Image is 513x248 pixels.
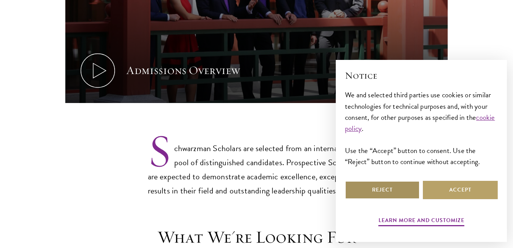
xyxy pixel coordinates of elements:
[138,227,375,248] h3: What We're Looking For
[379,216,464,227] button: Learn more and customize
[126,63,240,78] div: Admissions Overview
[423,181,498,199] button: Accept
[345,181,420,199] button: Reject
[148,129,366,198] p: Schwarzman Scholars are selected from an international pool of distinguished candidates. Prospect...
[345,69,498,82] h2: Notice
[345,112,495,134] a: cookie policy
[345,89,498,167] div: We and selected third parties use cookies or similar technologies for technical purposes and, wit...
